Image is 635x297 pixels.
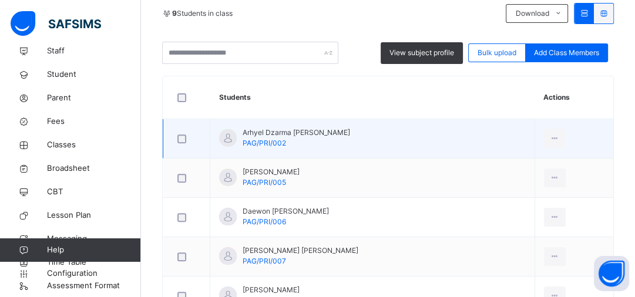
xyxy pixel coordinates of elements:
span: Parent [47,92,141,104]
span: Classes [47,139,141,151]
th: Actions [535,76,613,119]
span: Students in class [172,8,233,19]
button: Open asap [594,256,629,291]
span: PAG/PRI/005 [243,178,286,187]
span: PAG/PRI/002 [243,139,286,147]
span: [PERSON_NAME] [243,285,300,295]
span: Help [47,244,140,256]
span: [PERSON_NAME] [PERSON_NAME] [243,245,358,256]
span: Bulk upload [478,48,516,58]
span: PAG/PRI/007 [243,256,286,265]
img: safsims [11,11,101,36]
span: Fees [47,116,141,127]
span: [PERSON_NAME] [243,167,300,177]
span: Add Class Members [534,48,599,58]
th: Students [210,76,535,119]
span: Configuration [47,268,140,279]
span: Messaging [47,233,141,245]
span: Student [47,69,141,80]
span: View subject profile [389,48,454,58]
span: Download [515,8,549,19]
span: Broadsheet [47,163,141,174]
span: Daewon [PERSON_NAME] [243,206,329,217]
span: Assessment Format [47,280,141,292]
span: Arhyel Dzarma [PERSON_NAME] [243,127,350,138]
span: CBT [47,186,141,198]
span: Lesson Plan [47,210,141,221]
span: Staff [47,45,141,57]
span: PAG/PRI/006 [243,217,286,226]
b: 9 [172,9,177,18]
